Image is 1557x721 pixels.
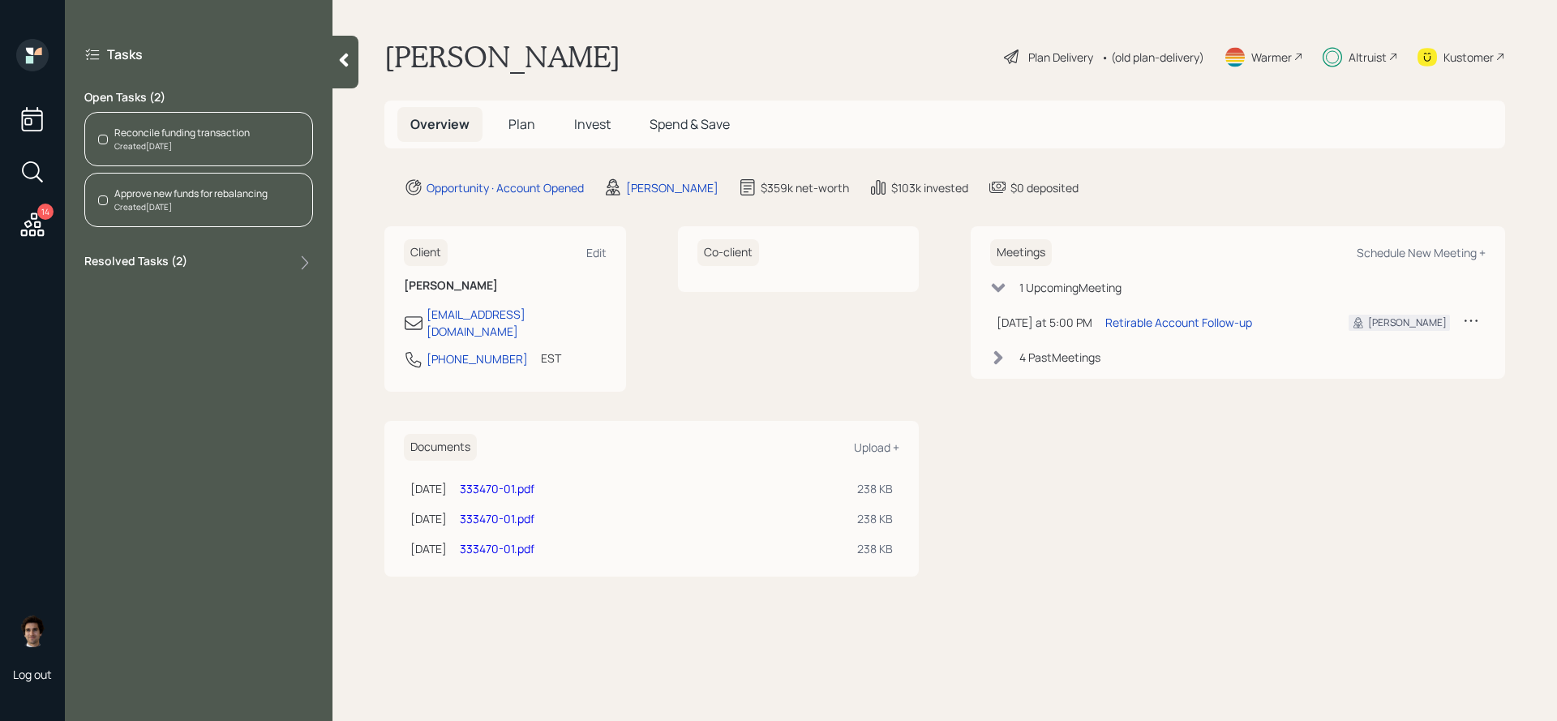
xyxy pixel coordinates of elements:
div: [EMAIL_ADDRESS][DOMAIN_NAME] [427,306,607,340]
div: 238 KB [857,510,893,527]
div: Plan Delivery [1028,49,1093,66]
label: Tasks [107,45,143,63]
img: harrison-schaefer-headshot-2.png [16,615,49,647]
span: Plan [508,115,535,133]
h6: Co-client [697,239,759,266]
span: Spend & Save [650,115,730,133]
div: Warmer [1251,49,1292,66]
h1: [PERSON_NAME] [384,39,620,75]
div: EST [541,350,561,367]
div: $0 deposited [1010,179,1079,196]
div: • (old plan-delivery) [1101,49,1204,66]
a: 333470-01.pdf [460,481,534,496]
h6: Client [404,239,448,266]
div: Kustomer [1443,49,1494,66]
div: Opportunity · Account Opened [427,179,584,196]
div: [DATE] at 5:00 PM [997,314,1092,331]
div: Approve new funds for rebalancing [114,187,268,201]
div: $359k net-worth [761,179,849,196]
a: 333470-01.pdf [460,511,534,526]
div: 4 Past Meeting s [1019,349,1100,366]
div: Created [DATE] [114,201,268,213]
div: Log out [13,667,52,682]
div: [DATE] [410,510,447,527]
div: [DATE] [410,480,447,497]
div: Upload + [854,440,899,455]
a: 333470-01.pdf [460,541,534,556]
span: Invest [574,115,611,133]
h6: [PERSON_NAME] [404,279,607,293]
span: Overview [410,115,470,133]
div: 14 [37,204,54,220]
h6: Meetings [990,239,1052,266]
div: Edit [586,245,607,260]
div: [PERSON_NAME] [1368,315,1447,330]
div: 1 Upcoming Meeting [1019,279,1122,296]
label: Open Tasks ( 2 ) [84,89,313,105]
div: Schedule New Meeting + [1357,245,1486,260]
div: Altruist [1349,49,1387,66]
div: [PERSON_NAME] [626,179,718,196]
div: 238 KB [857,540,893,557]
div: [PHONE_NUMBER] [427,350,528,367]
label: Resolved Tasks ( 2 ) [84,253,187,273]
h6: Documents [404,434,477,461]
div: Created [DATE] [114,140,250,152]
div: [DATE] [410,540,447,557]
div: 238 KB [857,480,893,497]
div: Retirable Account Follow-up [1105,314,1252,331]
div: Reconcile funding transaction [114,126,250,140]
div: $103k invested [891,179,968,196]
